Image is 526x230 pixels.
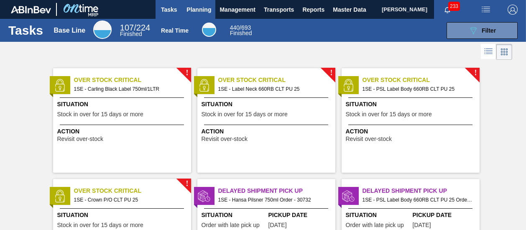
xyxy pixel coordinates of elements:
[57,100,189,109] span: Situation
[474,70,477,76] span: !
[186,5,211,15] span: Planning
[330,70,332,76] span: !
[218,76,335,84] span: Over Stock Critical
[120,23,150,32] span: / 224
[198,79,210,92] img: status
[57,136,103,142] span: Revisit over-stock
[218,84,329,94] span: 1SE - Label Neck 660RB CLT PU 25
[482,27,496,34] span: Filter
[120,24,150,37] div: Base Line
[11,6,51,13] img: TNhmsLtSVTkK8tSr43FrP2fwEKptu5GPRR3wAAAABJRU5ErkJggg==
[448,2,460,11] span: 233
[202,100,333,109] span: Situation
[264,5,294,15] span: Transports
[230,24,240,31] span: 440
[346,136,392,142] span: Revisit over-stock
[333,5,366,15] span: Master Data
[481,44,496,60] div: List Vision
[447,22,518,39] button: Filter
[220,5,255,15] span: Management
[268,222,287,228] span: 08/15/2025
[8,26,43,35] h1: Tasks
[54,190,66,202] img: status
[346,222,404,228] span: Order with late pick up
[74,84,184,94] span: 1SE - Carling Black Label 750ml/1LTR
[74,195,184,204] span: 1SE - Crown P/O CLT PU 25
[346,211,411,220] span: Situation
[218,195,329,204] span: 1SE - Hansa Pilsner 750ml Order - 30732
[218,187,335,195] span: Delayed Shipment Pick Up
[202,111,288,118] span: Stock in over for 15 days or more
[93,20,112,39] div: Base Line
[363,187,480,195] span: Delayed Shipment Pick Up
[496,44,512,60] div: Card Vision
[413,211,477,220] span: Pickup Date
[57,211,189,220] span: Situation
[120,23,134,32] span: 107
[74,187,191,195] span: Over Stock Critical
[57,127,189,136] span: Action
[346,100,477,109] span: Situation
[54,79,66,92] img: status
[481,5,491,15] img: userActions
[434,4,461,15] button: Notifications
[160,5,178,15] span: Tasks
[202,127,333,136] span: Action
[186,70,188,76] span: !
[120,31,142,37] span: Finished
[363,84,473,94] span: 1SE - PSL Label Body 660RB CLT PU 25
[363,76,480,84] span: Over Stock Critical
[268,211,333,220] span: Pickup Date
[342,79,355,92] img: status
[230,25,252,36] div: Real Time
[202,211,266,220] span: Situation
[508,5,518,15] img: Logout
[302,5,324,15] span: Reports
[413,222,431,228] span: 08/31/2025
[346,127,477,136] span: Action
[342,190,355,202] img: status
[198,190,210,202] img: status
[54,27,86,34] div: Base Line
[202,136,248,142] span: Revisit over-stock
[161,27,189,34] div: Real Time
[186,181,188,187] span: !
[57,222,143,228] span: Stock in over for 15 days or more
[230,30,252,36] span: Finished
[57,111,143,118] span: Stock in over for 15 days or more
[230,24,251,31] span: / 693
[346,111,432,118] span: Stock in over for 15 days or more
[202,23,216,37] div: Real Time
[202,222,260,228] span: Order with late pick up
[363,195,473,204] span: 1SE - PSL Label Body 660RB CLT PU 25 Order - 31119
[74,76,191,84] span: Over Stock Critical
